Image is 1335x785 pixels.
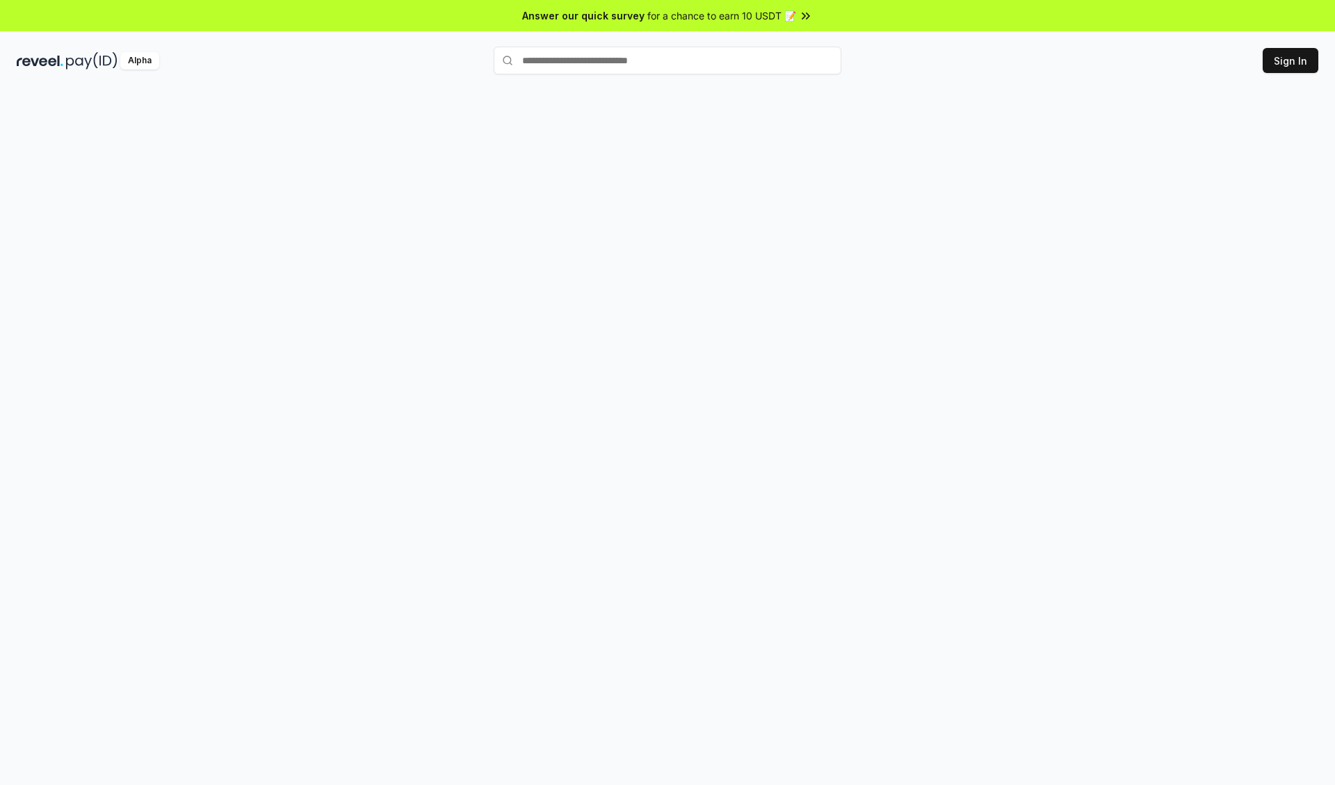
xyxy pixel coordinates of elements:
img: reveel_dark [17,52,63,70]
span: for a chance to earn 10 USDT 📝 [647,8,796,23]
button: Sign In [1263,48,1318,73]
div: Alpha [120,52,159,70]
span: Answer our quick survey [522,8,645,23]
img: pay_id [66,52,118,70]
